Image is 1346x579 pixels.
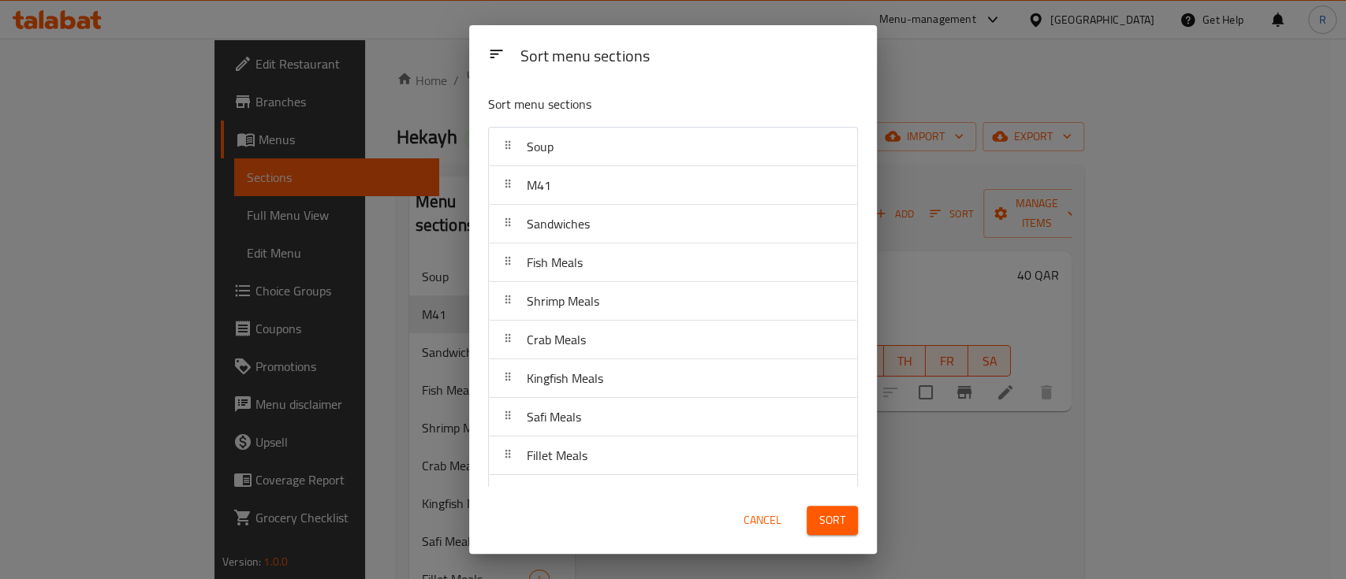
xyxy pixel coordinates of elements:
[489,243,857,282] div: Fish Meals
[488,95,781,114] p: Sort menu sections
[527,251,583,274] span: Fish Meals
[527,135,554,158] span: Soup
[489,321,857,359] div: Crab Meals
[489,359,857,398] div: Kingfish Meals
[489,166,857,205] div: M41
[489,398,857,436] div: Safi Meals
[807,506,858,535] button: Sort
[527,212,590,236] span: Sandwiches
[744,510,781,530] span: Cancel
[527,289,599,313] span: Shrimp Meals
[489,205,857,243] div: Sandwiches
[489,128,857,166] div: Soup
[489,282,857,321] div: Shrimp Meals
[527,366,603,390] span: Kingfish Meals
[527,328,586,351] span: Crab Meals
[489,475,857,514] div: Lobster Meals
[527,444,587,467] span: Fillet Meals
[527,405,581,429] span: Safi Meals
[527,482,602,506] span: Lobster Meals
[737,506,788,535] button: Cancel
[489,436,857,475] div: Fillet Meals
[527,173,551,197] span: M41
[513,39,864,75] div: Sort menu sections
[819,510,845,530] span: Sort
